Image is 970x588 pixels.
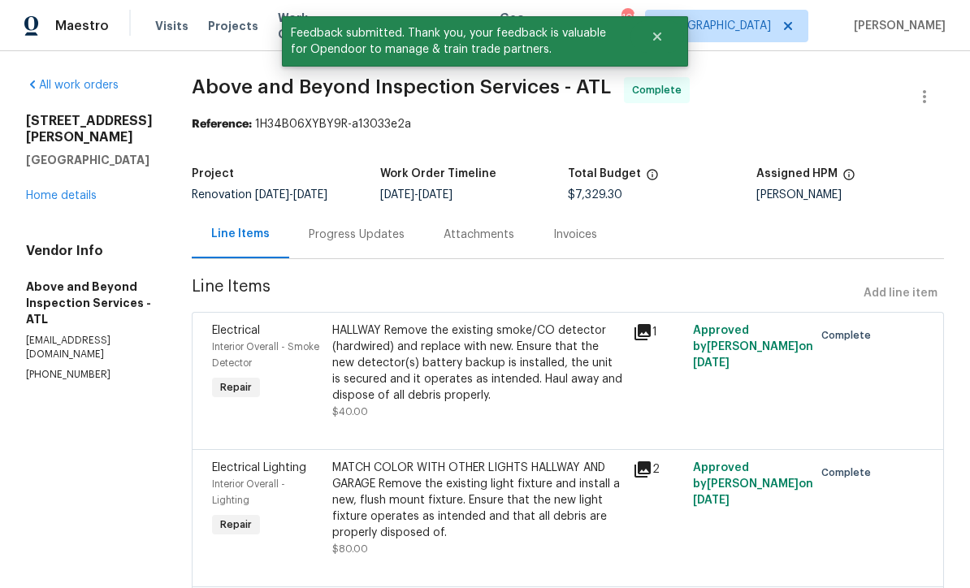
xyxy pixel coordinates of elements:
div: 105 [621,10,633,26]
span: Maestro [55,18,109,34]
h4: Vendor Info [26,243,153,259]
span: Complete [821,327,877,344]
h5: Project [192,168,234,179]
span: [DATE] [693,357,730,369]
span: Geo Assignments [500,10,594,42]
span: Work Orders [278,10,344,42]
button: Close [630,20,684,53]
span: Electrical Lighting [212,462,306,473]
span: - [255,189,327,201]
p: [PHONE_NUMBER] [26,368,153,382]
span: - [380,189,453,201]
p: [EMAIL_ADDRESS][DOMAIN_NAME] [26,334,153,361]
span: Repair [214,517,258,533]
h5: [GEOGRAPHIC_DATA] [26,152,153,168]
span: Approved by [PERSON_NAME] on [693,462,813,506]
span: [DATE] [693,495,730,506]
div: [PERSON_NAME] [756,189,945,201]
h2: [STREET_ADDRESS][PERSON_NAME] [26,113,153,145]
span: Repair [214,379,258,396]
h5: Work Order Timeline [380,168,496,179]
span: [DATE] [293,189,327,201]
div: 1 [633,322,683,342]
span: [PERSON_NAME] [847,18,946,34]
div: Line Items [211,226,270,242]
span: [DATE] [255,189,289,201]
span: The hpm assigned to this work order. [842,168,855,189]
span: Complete [632,82,688,98]
div: Invoices [553,227,597,243]
span: Interior Overall - Smoke Detector [212,342,319,368]
div: HALLWAY Remove the existing smoke/CO detector (hardwired) and replace with new. Ensure that the n... [332,322,623,404]
div: 2 [633,460,683,479]
span: $80.00 [332,544,368,554]
a: Home details [26,190,97,201]
span: [GEOGRAPHIC_DATA] [659,18,771,34]
span: Above and Beyond Inspection Services - ATL [192,77,611,97]
span: [DATE] [418,189,453,201]
span: [DATE] [380,189,414,201]
span: Visits [155,18,188,34]
span: Renovation [192,189,327,201]
div: Attachments [444,227,514,243]
div: 1H34B06XYBY9R-a13033e2a [192,116,944,132]
span: Projects [208,18,258,34]
b: Reference: [192,119,252,130]
span: Electrical [212,325,260,336]
span: Interior Overall - Lighting [212,479,285,505]
span: Approved by [PERSON_NAME] on [693,325,813,369]
h5: Above and Beyond Inspection Services - ATL [26,279,153,327]
div: MATCH COLOR WITH OTHER LIGHTS HALLWAY AND GARAGE Remove the existing light fixture and install a ... [332,460,623,541]
h5: Total Budget [568,168,641,179]
span: $40.00 [332,407,368,417]
span: Feedback submitted. Thank you, your feedback is valuable for Opendoor to manage & train trade par... [282,16,630,67]
span: Line Items [192,279,857,309]
span: $7,329.30 [568,189,622,201]
span: The total cost of line items that have been proposed by Opendoor. This sum includes line items th... [646,168,659,189]
h5: Assigned HPM [756,168,838,179]
span: Complete [821,465,877,481]
a: All work orders [26,80,119,91]
div: Progress Updates [309,227,405,243]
